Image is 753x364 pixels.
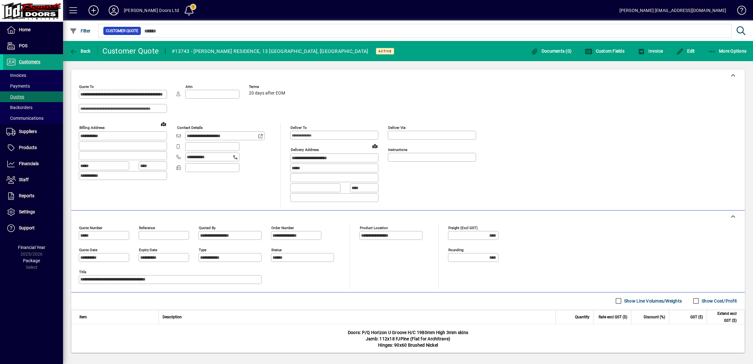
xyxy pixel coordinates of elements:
[63,45,98,57] app-page-header-button: Back
[6,94,24,99] span: Quotes
[388,147,407,152] mat-label: Instructions
[19,145,37,150] span: Products
[139,247,157,252] mat-label: Expiry date
[585,49,624,54] span: Custom Fields
[19,161,39,166] span: Financials
[360,225,388,230] mat-label: Product location
[271,225,294,230] mat-label: Order number
[370,141,380,151] a: View on map
[3,140,63,156] a: Products
[3,70,63,81] a: Invoices
[79,314,87,321] span: Item
[19,209,35,214] span: Settings
[3,220,63,236] a: Support
[3,102,63,113] a: Backorders
[83,5,104,16] button: Add
[19,27,31,32] span: Home
[102,46,159,56] div: Customer Quote
[249,85,287,89] span: Terms
[636,45,664,57] button: Invoice
[18,245,45,250] span: Financial Year
[676,49,695,54] span: Edit
[19,177,29,182] span: Staff
[3,188,63,204] a: Reports
[644,314,665,321] span: Discount (%)
[6,116,43,121] span: Communications
[3,81,63,91] a: Payments
[3,91,63,102] a: Quotes
[271,247,282,252] mat-label: Status
[19,59,40,64] span: Customers
[619,5,726,15] div: [PERSON_NAME] [EMAIL_ADDRESS][DOMAIN_NAME]
[531,49,572,54] span: Documents (0)
[448,247,463,252] mat-label: Rounding
[6,73,26,78] span: Invoices
[3,38,63,54] a: POS
[3,172,63,188] a: Staff
[3,204,63,220] a: Settings
[172,46,368,56] div: #13743 - [PERSON_NAME] RESIDENCE, 13 [GEOGRAPHIC_DATA], [GEOGRAPHIC_DATA]
[388,125,405,130] mat-label: Deliver via
[79,247,97,252] mat-label: Quote date
[6,84,30,89] span: Payments
[583,45,626,57] button: Custom Fields
[448,225,478,230] mat-label: Freight (excl GST)
[675,45,697,57] button: Edit
[163,314,182,321] span: Description
[68,45,92,57] button: Back
[104,5,124,16] button: Profile
[711,310,737,324] span: Extend excl GST ($)
[68,25,92,37] button: Filter
[700,298,737,304] label: Show Cost/Profit
[575,314,589,321] span: Quantity
[708,49,747,54] span: More Options
[3,113,63,124] a: Communications
[3,124,63,140] a: Suppliers
[599,314,627,321] span: Rate excl GST ($)
[733,1,745,22] a: Knowledge Base
[19,43,27,48] span: POS
[199,247,206,252] mat-label: Type
[70,28,91,33] span: Filter
[106,28,138,34] span: Customer Quote
[79,225,102,230] mat-label: Quote number
[72,324,744,353] div: Doors: P/Q Horizon U Groove H/C 1980mm High 3mm skins Jamb: 112x18 FJPine (Flat for Architrave) H...
[378,49,392,53] span: Active
[199,225,216,230] mat-label: Quoted by
[158,119,169,129] a: View on map
[529,45,573,57] button: Documents (0)
[124,5,179,15] div: [PERSON_NAME] Doors Ltd
[690,314,703,321] span: GST ($)
[707,45,748,57] button: More Options
[6,105,32,110] span: Backorders
[3,22,63,38] a: Home
[79,84,94,89] mat-label: Quote To
[623,298,682,304] label: Show Line Volumes/Weights
[290,125,307,130] mat-label: Deliver To
[79,269,86,274] mat-label: Title
[23,258,40,263] span: Package
[249,91,285,96] span: 20 days after EOM
[70,49,91,54] span: Back
[186,84,193,89] mat-label: Attn
[19,193,34,198] span: Reports
[139,225,155,230] mat-label: Reference
[19,225,35,230] span: Support
[3,156,63,172] a: Financials
[638,49,663,54] span: Invoice
[19,129,37,134] span: Suppliers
